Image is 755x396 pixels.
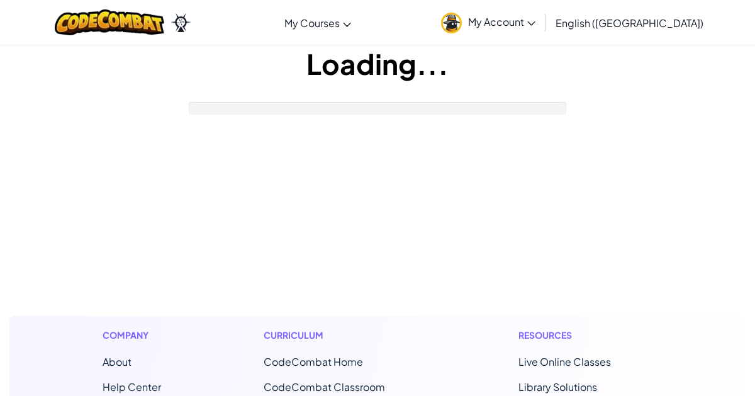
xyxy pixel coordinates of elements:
h1: Resources [518,329,652,342]
h1: Company [103,329,161,342]
a: My Courses [278,6,357,40]
span: My Courses [284,16,340,30]
img: avatar [441,13,462,33]
span: English ([GEOGRAPHIC_DATA]) [556,16,703,30]
img: CodeCombat logo [55,9,165,35]
a: Help Center [103,380,161,393]
span: CodeCombat Home [264,355,363,368]
h1: Curriculum [264,329,416,342]
span: My Account [468,15,535,28]
a: English ([GEOGRAPHIC_DATA]) [549,6,710,40]
a: Live Online Classes [518,355,611,368]
a: Library Solutions [518,380,597,393]
img: Ozaria [171,13,191,32]
a: My Account [435,3,542,42]
a: About [103,355,131,368]
a: CodeCombat Classroom [264,380,385,393]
